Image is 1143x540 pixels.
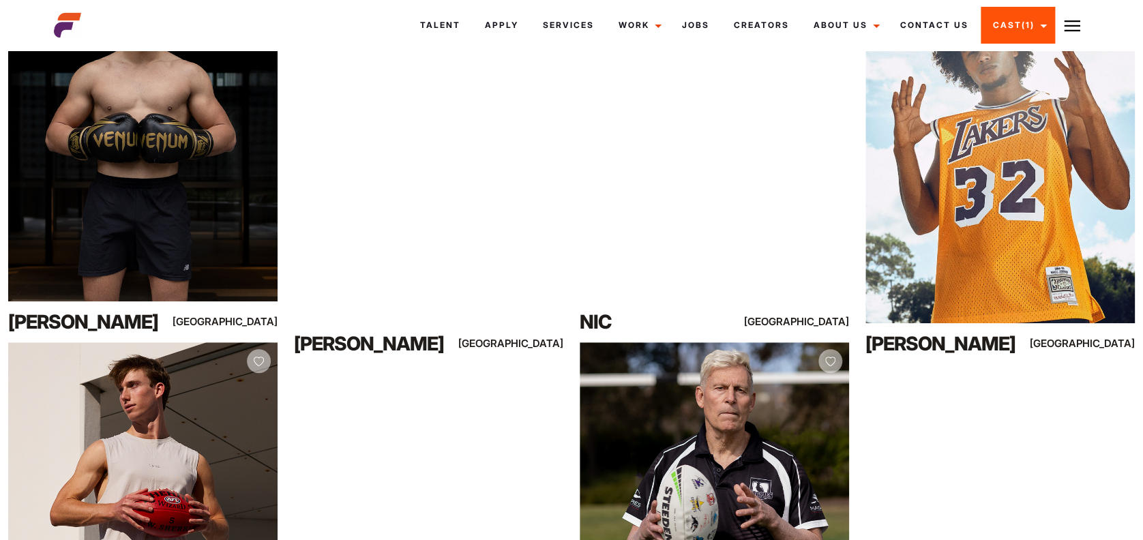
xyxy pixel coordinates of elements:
a: Jobs [670,7,722,44]
div: [GEOGRAPHIC_DATA] [483,335,564,352]
div: [GEOGRAPHIC_DATA] [197,313,278,330]
a: Apply [473,7,531,44]
a: Work [606,7,670,44]
a: Contact Us [888,7,981,44]
div: [PERSON_NAME] [294,330,456,357]
a: Creators [722,7,801,44]
div: [GEOGRAPHIC_DATA] [1054,335,1135,352]
div: [PERSON_NAME] [865,330,1027,357]
img: cropped-aefm-brand-fav-22-square.png [54,12,81,39]
div: [GEOGRAPHIC_DATA] [769,313,850,330]
a: Services [531,7,606,44]
a: About Us [801,7,888,44]
div: Nic [580,308,741,335]
span: (1) [1022,20,1035,30]
img: Burger icon [1064,18,1080,34]
div: [PERSON_NAME] [8,308,170,335]
a: Cast(1) [981,7,1055,44]
a: Talent [408,7,473,44]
